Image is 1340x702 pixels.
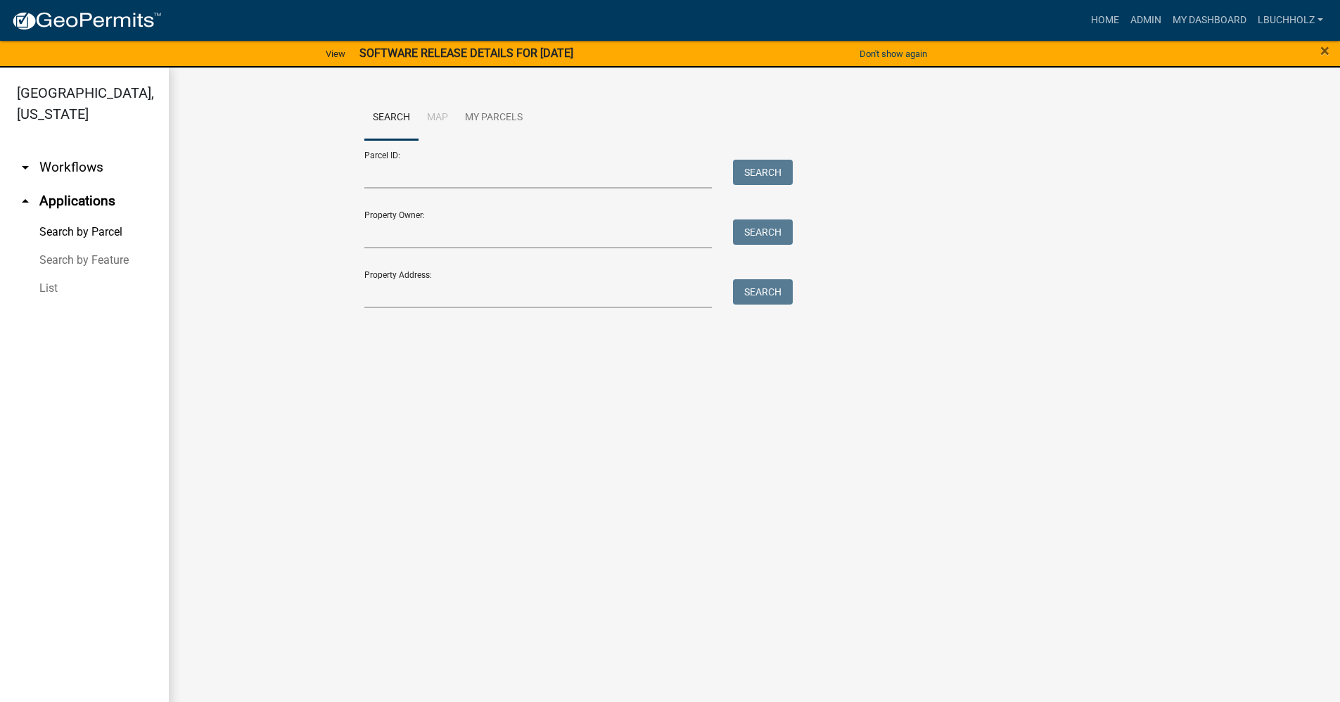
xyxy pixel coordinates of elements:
a: Home [1085,7,1125,34]
a: My Dashboard [1167,7,1252,34]
strong: SOFTWARE RELEASE DETAILS FOR [DATE] [359,46,573,60]
a: lbuchholz [1252,7,1329,34]
button: Search [733,219,793,245]
a: View [320,42,351,65]
a: My Parcels [457,96,531,141]
button: Close [1320,42,1329,59]
button: Don't show again [854,42,933,65]
i: arrow_drop_down [17,159,34,176]
a: Admin [1125,7,1167,34]
i: arrow_drop_up [17,193,34,210]
button: Search [733,279,793,305]
span: × [1320,41,1329,60]
button: Search [733,160,793,185]
a: Search [364,96,419,141]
